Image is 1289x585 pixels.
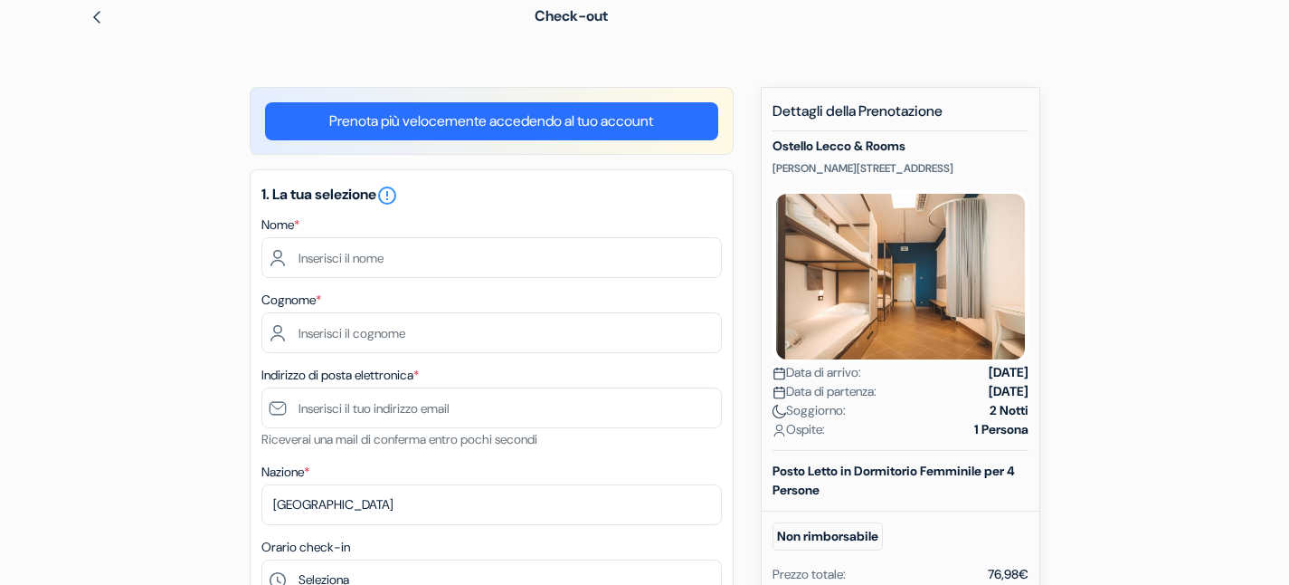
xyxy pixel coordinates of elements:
strong: [DATE] [989,363,1028,382]
input: Inserisci il cognome [261,312,722,353]
b: Posto Letto in Dormitorio Femminile per 4 Persone [772,463,1015,498]
label: Nome [261,216,299,235]
strong: 2 Notti [990,401,1028,420]
div: 76,98€ [988,565,1028,584]
h5: 1. La tua selezione [261,185,722,206]
img: user_icon.svg [772,424,786,437]
strong: 1 Persona [974,420,1028,439]
p: [PERSON_NAME][STREET_ADDRESS] [772,161,1028,176]
div: Prezzo totale: [772,565,846,584]
img: calendar.svg [772,367,786,380]
h5: Ostello Lecco & Rooms [772,139,1028,154]
input: Inserisci il nome [261,237,722,278]
label: Indirizzo di posta elettronica [261,366,419,385]
img: left_arrow.svg [90,10,104,24]
input: Inserisci il tuo indirizzo email [261,388,722,428]
h5: Dettagli della Prenotazione [772,102,1028,131]
small: Riceverai una mail di conferma entro pochi secondi [261,431,537,447]
span: Check-out [535,6,608,25]
label: Nazione [261,463,309,482]
span: Soggiorno: [772,401,846,420]
span: Ospite: [772,420,825,439]
span: Data di arrivo: [772,363,861,382]
label: Orario check-in [261,538,350,557]
img: moon.svg [772,405,786,418]
label: Cognome [261,291,321,310]
i: error_outline [376,185,398,206]
img: calendar.svg [772,386,786,399]
span: Data di partenza: [772,382,877,401]
a: Prenota più velocemente accedendo al tuo account [265,102,718,140]
strong: [DATE] [989,382,1028,401]
a: error_outline [376,185,398,204]
small: Non rimborsabile [772,523,883,551]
